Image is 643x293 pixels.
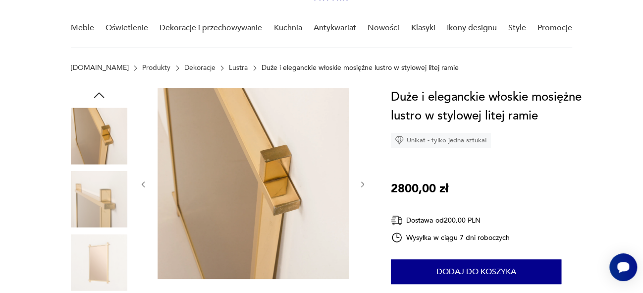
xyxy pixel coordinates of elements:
[262,64,459,72] p: Duże i eleganckie włoskie mosiężne lustro w stylowej litej ramie
[71,108,127,164] img: Zdjęcie produktu Duże i eleganckie włoskie mosiężne lustro w stylowej litej ramie
[609,253,637,281] iframe: Smartsupp widget button
[391,232,510,243] div: Wysyłka w ciągu 7 dni roboczych
[71,234,127,291] img: Zdjęcie produktu Duże i eleganckie włoskie mosiężne lustro w stylowej litej ramie
[71,64,129,72] a: [DOMAIN_NAME]
[158,88,349,279] img: Zdjęcie produktu Duże i eleganckie włoskie mosiężne lustro w stylowej litej ramie
[391,259,561,284] button: Dodaj do koszyka
[391,214,403,227] img: Ikona dostawy
[391,88,591,125] h1: Duże i eleganckie włoskie mosiężne lustro w stylowej litej ramie
[391,214,510,227] div: Dostawa od 200,00 PLN
[395,136,404,145] img: Ikona diamentu
[368,9,399,47] a: Nowości
[184,64,215,72] a: Dekoracje
[229,64,248,72] a: Lustra
[142,64,170,72] a: Produkty
[391,179,448,198] p: 2800,00 zł
[71,171,127,228] img: Zdjęcie produktu Duże i eleganckie włoskie mosiężne lustro w stylowej litej ramie
[411,9,435,47] a: Klasyki
[274,9,302,47] a: Kuchnia
[314,9,356,47] a: Antykwariat
[508,9,526,47] a: Style
[160,9,262,47] a: Dekoracje i przechowywanie
[447,9,497,47] a: Ikony designu
[537,9,572,47] a: Promocje
[106,9,148,47] a: Oświetlenie
[71,9,94,47] a: Meble
[391,133,491,148] div: Unikat - tylko jedna sztuka!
